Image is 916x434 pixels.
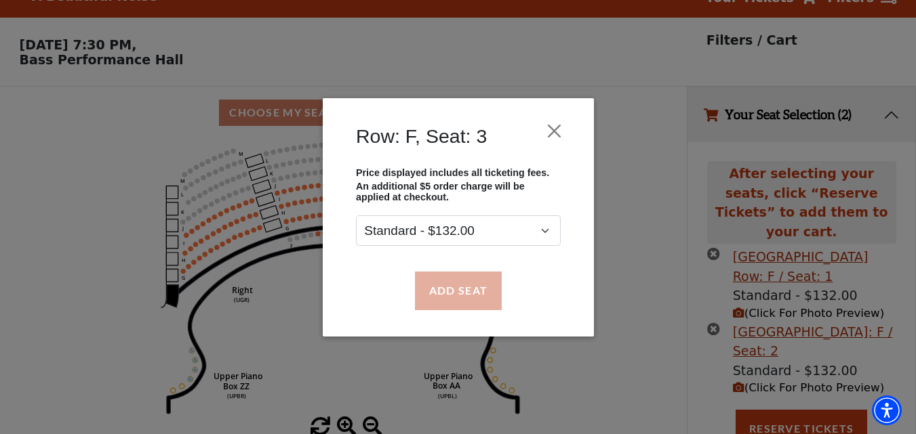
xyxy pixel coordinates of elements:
div: Accessibility Menu [872,395,902,425]
h4: Row: F, Seat: 3 [356,125,487,148]
button: Add Seat [414,272,501,309]
button: Close [541,118,567,144]
p: An additional $5 order charge will be applied at checkout. [356,181,561,202]
p: Price displayed includes all ticketing fees. [356,167,561,177]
